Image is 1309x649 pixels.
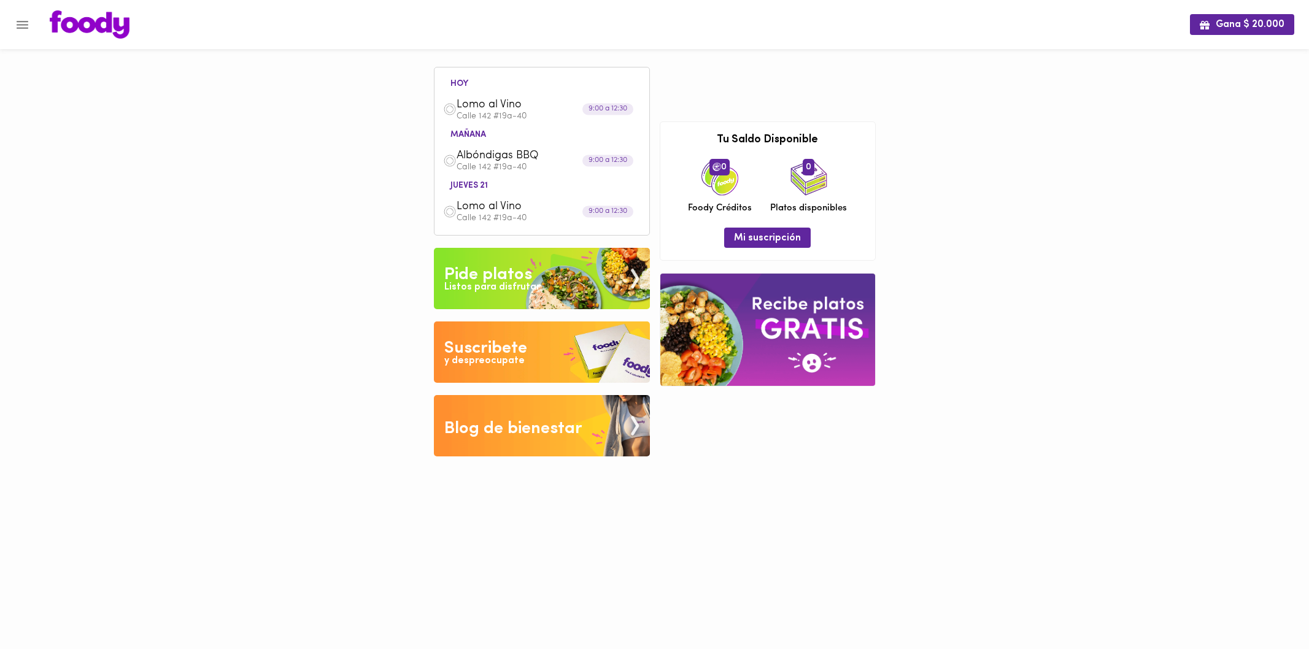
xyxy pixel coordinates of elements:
h3: Tu Saldo Disponible [670,134,866,147]
img: Pide un Platos [434,248,650,309]
button: Menu [7,10,37,40]
img: Blog de bienestar [434,395,650,456]
p: Calle 142 #19a-40 [457,163,641,172]
span: Lomo al Vino [457,98,598,112]
div: Blog de bienestar [444,417,582,441]
span: Albóndigas BBQ [457,149,598,163]
span: 0 [709,159,730,175]
img: Disfruta bajar de peso [434,321,650,383]
img: credits-package.png [701,159,738,196]
span: Mi suscripción [734,232,801,244]
div: 9:00 a 12:30 [582,205,633,217]
img: dish.png [443,154,457,167]
li: jueves 21 [441,179,498,190]
div: 9:00 a 12:30 [582,104,633,115]
span: Foody Créditos [688,202,752,215]
li: mañana [441,128,496,139]
img: dish.png [443,102,457,116]
div: Suscribete [444,336,527,361]
div: Pide platos [444,263,532,287]
div: y despreocupate [444,354,525,368]
img: dish.png [443,205,457,218]
p: Calle 142 #19a-40 [457,112,641,121]
button: Mi suscripción [724,228,811,248]
div: Listos para disfrutar [444,280,540,294]
div: 9:00 a 12:30 [582,155,633,166]
li: hoy [441,77,478,88]
img: foody-creditos.png [712,163,721,171]
p: Calle 142 #19a-40 [457,214,641,223]
img: referral-banner.png [660,274,875,386]
button: Gana $ 20.000 [1190,14,1294,34]
span: Lomo al Vino [457,200,598,214]
img: icon_dishes.png [790,159,827,196]
span: Platos disponibles [770,202,847,215]
span: 0 [803,159,814,175]
span: Gana $ 20.000 [1200,19,1284,31]
img: logo.png [50,10,129,39]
